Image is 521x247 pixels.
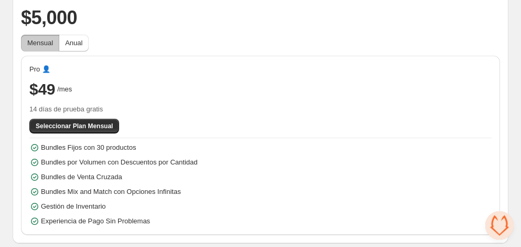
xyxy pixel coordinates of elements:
span: Gestión de Inventario [41,201,106,212]
span: Bundles Fijos con 30 productos [41,142,136,153]
span: Bundles de Venta Cruzada [41,172,122,182]
span: /mes [57,84,72,95]
span: Bundles Mix and Match con Opciones Infinitas [41,187,181,197]
span: Mensual [27,39,53,47]
span: Pro 👤 [29,64,50,75]
span: Experiencia de Pago Sin Problemas [41,216,150,227]
span: Bundles por Volumen con Descuentos por Cantidad [41,157,197,168]
span: 14 días de prueba gratis [29,104,492,115]
h2: $5,000 [21,5,500,30]
span: $49 [29,79,55,100]
span: Anual [65,39,82,47]
button: Mensual [21,35,59,52]
button: Seleccionar Plan Mensual [29,119,119,133]
button: Anual [59,35,89,52]
a: Chat abierto [485,211,514,240]
span: Seleccionar Plan Mensual [36,122,113,130]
